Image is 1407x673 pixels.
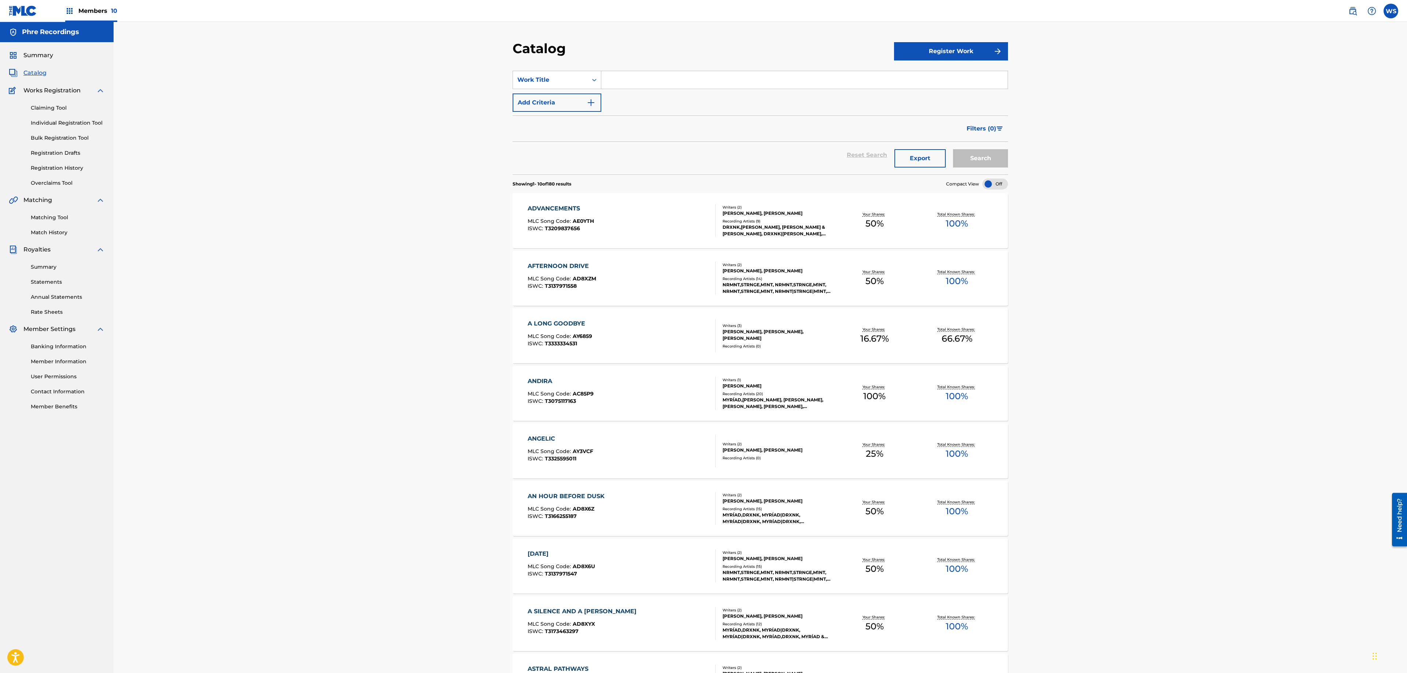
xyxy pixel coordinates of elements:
[513,538,1008,593] a: [DATE]MLC Song Code:AD8X6UISWC:T3137971547Writers (2)[PERSON_NAME], [PERSON_NAME]Recording Artist...
[513,308,1008,363] a: A LONG GOODBYEMLC Song Code:AY6859ISWC:T3333334531Writers (3)[PERSON_NAME], [PERSON_NAME], [PERSO...
[860,332,889,345] span: 16.67 %
[31,149,105,157] a: Registration Drafts
[946,390,968,403] span: 100 %
[723,391,833,397] div: Recording Artists ( 20 )
[513,71,1008,174] form: Search Form
[723,447,833,453] div: [PERSON_NAME], [PERSON_NAME]
[545,570,577,577] span: T3137971547
[31,308,105,316] a: Rate Sheets
[937,557,976,562] p: Total Known Shares:
[513,251,1008,306] a: AFTERNOON DRIVEMLC Song Code:AD8XZMISWC:T3137971558Writers (2)[PERSON_NAME], [PERSON_NAME]Recordi...
[946,447,968,460] span: 100 %
[946,217,968,230] span: 100 %
[723,268,833,274] div: [PERSON_NAME], [PERSON_NAME]
[937,269,976,275] p: Total Known Shares:
[946,505,968,518] span: 100 %
[863,442,887,447] p: Your Shares:
[528,225,545,232] span: ISWC :
[865,620,884,633] span: 50 %
[528,434,593,443] div: ANGELIC
[31,373,105,380] a: User Permissions
[517,76,583,84] div: Work Title
[9,196,18,205] img: Matching
[31,104,105,112] a: Claiming Tool
[723,512,833,525] div: MYRÍAD,DRXNK, MYRÍAD|DRXNK, MYRÍAD|DRXNK, MYRÍAD|DRXNK, MYRÍAD,DRXNK
[65,7,74,15] img: Top Rightsholders
[942,332,972,345] span: 66.67 %
[9,51,18,60] img: Summary
[96,325,105,334] img: expand
[528,340,545,347] span: ISWC :
[545,340,577,347] span: T3333334531
[23,245,51,254] span: Royalties
[545,455,576,462] span: T3325595011
[723,613,833,619] div: [PERSON_NAME], [PERSON_NAME]
[31,403,105,411] a: Member Benefits
[528,549,595,558] div: [DATE]
[528,319,592,328] div: A LONG GOODBYE
[723,455,833,461] div: Recording Artists ( 0 )
[9,245,18,254] img: Royalties
[545,398,576,404] span: T3075117163
[1373,645,1377,667] div: Drag
[723,569,833,582] div: NRMNT,STRNGE,M1NT, NRMNT,STRNGE,M1NT, NRMNT,STRNGE,M1NT, NRMNT|STRNGE|M1NT, NRMNT,STRNGE,M1NT
[1367,7,1376,15] img: help
[723,205,833,210] div: Writers ( 2 )
[528,333,573,339] span: MLC Song Code :
[946,181,979,187] span: Compact View
[528,218,573,224] span: MLC Song Code :
[723,506,833,512] div: Recording Artists ( 15 )
[513,93,601,112] button: Add Criteria
[22,28,79,36] h5: Phre Recordings
[9,69,47,77] a: CatalogCatalog
[9,51,53,60] a: SummarySummary
[573,448,593,455] span: AY3VCF
[528,505,573,512] span: MLC Song Code :
[31,278,105,286] a: Statements
[937,614,976,620] p: Total Known Shares:
[946,620,968,633] span: 100 %
[863,557,887,562] p: Your Shares:
[9,86,18,95] img: Works Registration
[513,423,1008,478] a: ANGELICMLC Song Code:AY3VCFISWC:T3325595011Writers (2)[PERSON_NAME], [PERSON_NAME]Recording Artis...
[723,607,833,613] div: Writers ( 2 )
[573,390,594,397] span: AC85P9
[1364,4,1379,18] div: Help
[1345,4,1360,18] a: Public Search
[865,275,884,288] span: 50 %
[865,217,884,230] span: 50 %
[528,455,545,462] span: ISWC :
[528,262,596,271] div: AFTERNOON DRIVE
[513,481,1008,536] a: AN HOUR BEFORE DUSKMLC Song Code:AD8X6ZISWC:T3166255187Writers (2)[PERSON_NAME], [PERSON_NAME]Rec...
[863,614,887,620] p: Your Shares:
[865,505,884,518] span: 50 %
[865,562,884,575] span: 50 %
[573,505,594,512] span: AD8X6Z
[96,86,105,95] img: expand
[723,383,833,389] div: [PERSON_NAME]
[23,325,75,334] span: Member Settings
[528,513,545,519] span: ISWC :
[23,51,53,60] span: Summary
[96,245,105,254] img: expand
[528,621,573,627] span: MLC Song Code :
[31,358,105,365] a: Member Information
[937,384,976,390] p: Total Known Shares:
[1386,489,1407,551] iframe: Resource Center
[573,621,595,627] span: AD8XYX
[23,196,52,205] span: Matching
[528,492,608,501] div: AN HOUR BEFORE DUSK
[528,563,573,570] span: MLC Song Code :
[528,570,545,577] span: ISWC :
[545,628,579,635] span: T3173463297
[937,499,976,505] p: Total Known Shares:
[528,390,573,397] span: MLC Song Code :
[723,224,833,237] div: DRXNK,[PERSON_NAME], [PERSON_NAME] & [PERSON_NAME], DRXNK|[PERSON_NAME], [PERSON_NAME],[PERSON_NA...
[723,343,833,349] div: Recording Artists ( 0 )
[31,343,105,350] a: Banking Information
[723,441,833,447] div: Writers ( 2 )
[723,323,833,328] div: Writers ( 3 )
[528,628,545,635] span: ISWC :
[31,179,105,187] a: Overclaims Tool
